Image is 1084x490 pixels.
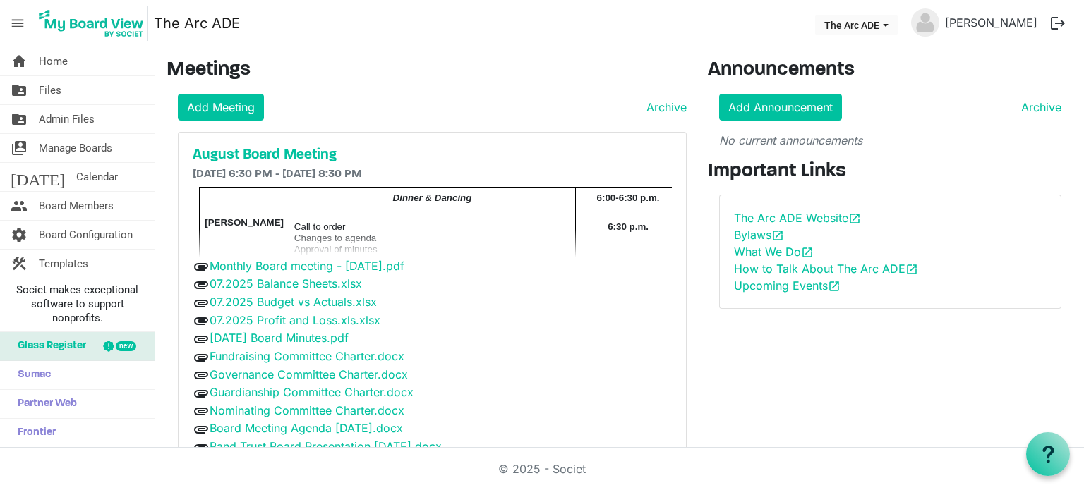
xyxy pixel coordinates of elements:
[193,295,210,312] span: attachment
[193,439,210,456] span: attachment
[828,280,841,293] span: open_in_new
[498,462,586,476] a: © 2025 - Societ
[848,212,861,225] span: open_in_new
[734,228,784,242] a: Bylawsopen_in_new
[167,59,687,82] h3: Meetings
[193,331,210,348] span: attachment
[193,385,210,402] span: attachment
[39,76,61,104] span: Files
[719,94,842,121] a: Add Announcement
[193,367,210,384] span: attachment
[719,132,1062,149] p: No current announcements
[11,419,56,447] span: Frontier
[210,313,380,327] a: 07.2025 Profit and Loss.xls.xlsx
[939,8,1043,37] a: [PERSON_NAME]
[193,276,210,293] span: attachment
[608,221,649,232] span: 6:30 p.m.
[11,134,28,162] span: switch_account
[210,439,442,453] a: Band Trust Board Presentation [DATE].docx
[815,15,898,35] button: The Arc ADE dropdownbutton
[210,331,349,345] a: [DATE] Board Minutes.pdf
[39,221,133,249] span: Board Configuration
[178,94,264,121] a: Add Meeting
[39,250,88,278] span: Templates
[1016,99,1061,116] a: Archive
[11,192,28,220] span: people
[210,295,377,309] a: 07.2025 Budget vs Actuals.xlsx
[210,367,408,381] a: Governance Committee Charter.docx
[210,385,414,399] a: Guardianship Committee Charter.docx
[210,349,404,363] a: Fundraising Committee Charter.docx
[641,99,687,116] a: Archive
[193,168,672,181] h6: [DATE] 6:30 PM - [DATE] 8:30 PM
[393,192,472,203] span: Dinner & Dancing
[294,244,378,255] span: Approval of minutes
[35,6,154,41] a: My Board View Logo
[76,163,118,191] span: Calendar
[294,221,346,232] span: Call to order
[11,390,77,418] span: Partner Web
[11,361,51,389] span: Sumac
[193,349,210,366] span: attachment
[39,134,112,162] span: Manage Boards
[597,192,660,203] span: 6:00-6:30 p.m.
[911,8,939,37] img: no-profile-picture.svg
[193,403,210,419] span: attachment
[39,192,114,220] span: Board Members
[11,250,28,278] span: construction
[4,10,31,37] span: menu
[6,283,148,325] span: Societ makes exceptional software to support nonprofits.
[734,262,918,276] a: How to Talk About The Arc ADEopen_in_new
[116,341,136,351] div: new
[11,105,28,133] span: folder_shared
[210,259,404,273] a: Monthly Board meeting - [DATE].pdf
[39,47,68,75] span: Home
[205,217,284,228] span: [PERSON_NAME]
[905,263,918,276] span: open_in_new
[210,276,362,290] a: 07.2025 Balance Sheets.xlsx
[11,76,28,104] span: folder_shared
[154,9,240,37] a: The Arc ADE
[210,421,403,435] a: Board Meeting Agenda [DATE].docx
[11,163,65,191] span: [DATE]
[734,245,814,259] a: What We Doopen_in_new
[193,421,210,438] span: attachment
[771,229,784,242] span: open_in_new
[708,59,1073,82] h3: Announcements
[11,221,28,249] span: settings
[193,258,210,275] span: attachment
[193,312,210,329] span: attachment
[734,211,861,225] a: The Arc ADE Websiteopen_in_new
[1043,8,1073,38] button: logout
[210,403,404,417] a: Nominating Committee Charter.docx
[294,233,376,243] span: Changes to agenda
[801,246,814,259] span: open_in_new
[35,6,148,41] img: My Board View Logo
[708,160,1073,184] h3: Important Links
[11,47,28,75] span: home
[39,105,95,133] span: Admin Files
[193,147,672,164] a: August Board Meeting
[734,278,841,293] a: Upcoming Eventsopen_in_new
[11,332,86,360] span: Glass Register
